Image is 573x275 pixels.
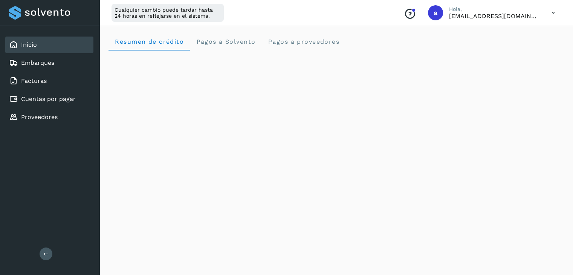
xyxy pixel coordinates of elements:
[112,4,224,22] div: Cualquier cambio puede tardar hasta 24 horas en reflejarse en el sistema.
[5,91,93,107] div: Cuentas por pagar
[21,41,37,48] a: Inicio
[5,73,93,89] div: Facturas
[115,38,184,45] span: Resumen de crédito
[21,59,54,66] a: Embarques
[21,77,47,84] a: Facturas
[5,37,93,53] div: Inicio
[5,55,93,71] div: Embarques
[21,95,76,102] a: Cuentas por pagar
[449,12,539,20] p: admon@logicen.com.mx
[196,38,255,45] span: Pagos a Solvento
[449,6,539,12] p: Hola,
[5,109,93,125] div: Proveedores
[267,38,339,45] span: Pagos a proveedores
[21,113,58,121] a: Proveedores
